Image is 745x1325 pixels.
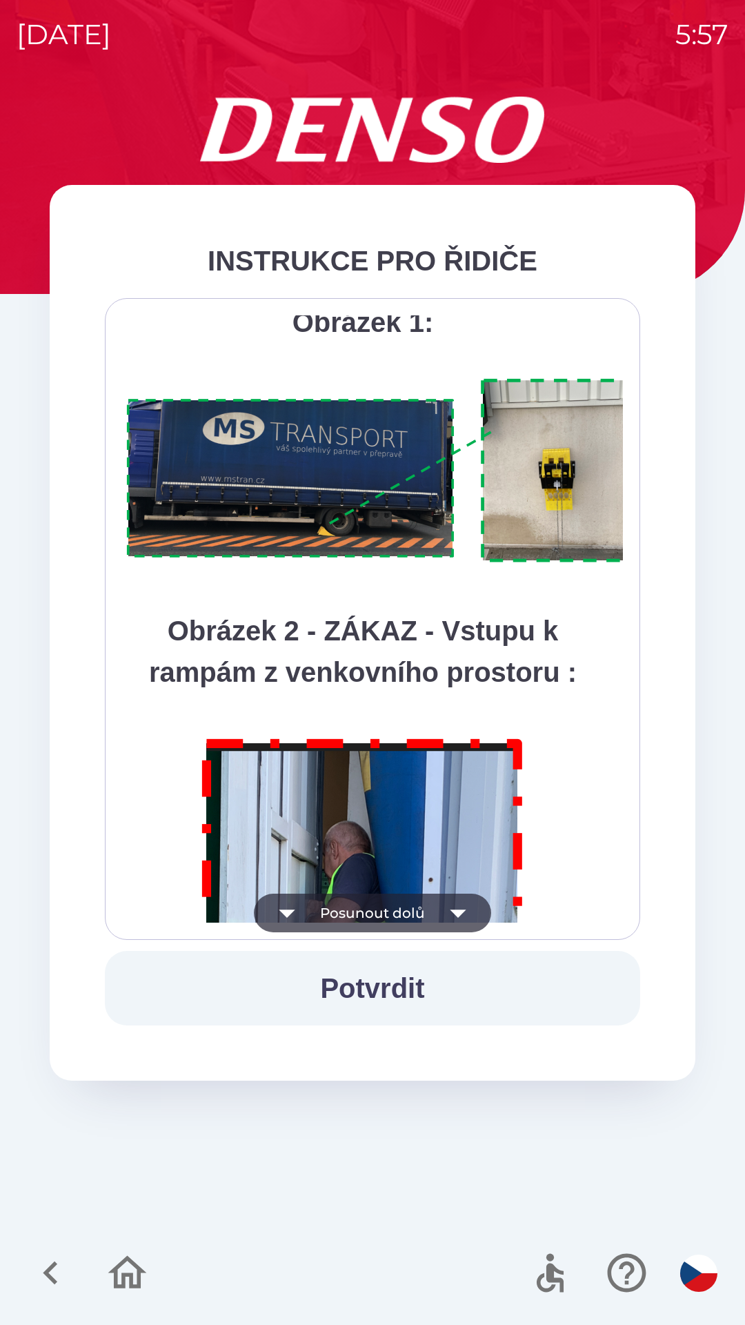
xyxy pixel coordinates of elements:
strong: Obrázek 1: [292,307,434,337]
button: Potvrdit [105,951,640,1025]
strong: Obrázek 2 - ZÁKAZ - Vstupu k rampám z venkovního prostoru : [149,616,577,687]
img: Logo [50,97,695,163]
img: M8MNayrTL6gAAAABJRU5ErkJggg== [186,720,539,1228]
img: A1ym8hFSA0ukAAAAAElFTkSuQmCC [122,371,657,571]
p: 5:57 [675,14,728,55]
button: Posunout dolů [254,894,491,932]
p: [DATE] [17,14,111,55]
img: cs flag [680,1255,717,1292]
div: INSTRUKCE PRO ŘIDIČE [105,240,640,282]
